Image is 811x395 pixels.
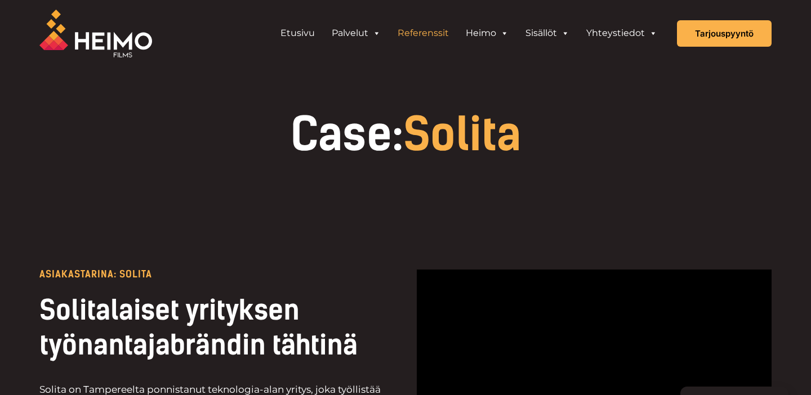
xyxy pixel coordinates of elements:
[272,22,323,44] a: Etusivu
[266,22,671,44] aside: Header Widget 1
[389,22,457,44] a: Referenssit
[39,10,152,57] img: Heimo Filmsin logo
[323,22,389,44] a: Palvelut
[457,22,517,44] a: Heimo
[517,22,578,44] a: Sisällöt
[39,270,394,279] p: Asiakastarina: Solita
[677,20,772,47] a: Tarjouspyyntö
[578,22,666,44] a: Yhteystiedot
[39,112,772,157] h1: Solita
[39,293,394,363] h2: Solitalaiset yrityksen työnantajabrändin tähtinä
[291,107,403,161] span: Case:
